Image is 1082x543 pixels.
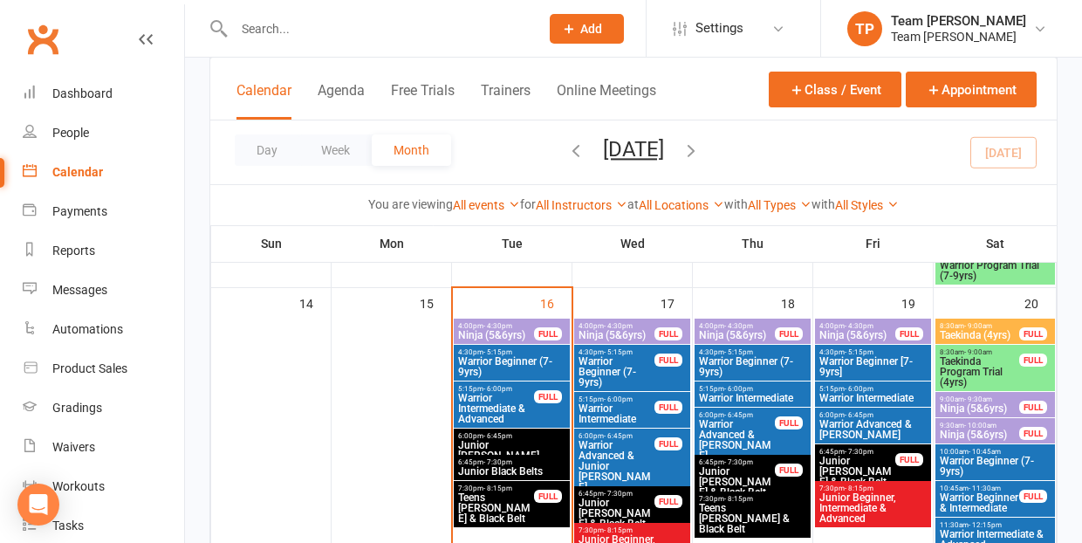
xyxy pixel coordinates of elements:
span: 4:30pm [457,348,566,356]
span: Warrior Advanced & [PERSON_NAME] [818,419,928,440]
span: - 9:30am [964,395,992,403]
div: Team [PERSON_NAME] [891,29,1026,45]
button: Add [550,14,624,44]
span: - 8:15pm [724,495,753,503]
span: - 9:00am [964,348,992,356]
div: FULL [1019,327,1047,340]
div: People [52,126,89,140]
span: - 6:00pm [604,395,633,403]
div: Workouts [52,479,105,493]
strong: You are viewing [368,197,453,211]
span: 10:00am [939,448,1051,456]
span: 4:00pm [818,322,896,330]
span: Taekinda Program Trial (4yrs) [939,356,1020,388]
span: Ninja (5&6yrs) [457,330,535,340]
span: Warrior Advanced & Junior [PERSON_NAME] [578,440,655,492]
strong: at [627,197,639,211]
span: Warrior Beginner (7-9yrs) [578,356,655,388]
a: All Instructors [536,198,627,212]
span: - 5:15pm [845,348,873,356]
span: 5:15pm [698,385,807,393]
div: Tasks [52,519,84,533]
span: Ninja (5&6yrs) [578,330,655,340]
div: FULL [775,416,803,430]
span: Settings [695,9,743,48]
span: - 6:45pm [604,432,633,440]
span: 10:45am [939,485,1020,492]
span: Teens [PERSON_NAME] & Black Belt [457,492,535,524]
span: 5:15pm [578,395,655,403]
span: Junior Black Belts [457,466,566,477]
div: FULL [654,327,682,340]
div: FULL [895,327,923,340]
span: 4:00pm [578,322,655,330]
div: FULL [654,354,682,367]
span: 4:30pm [578,348,655,356]
a: All Types [748,198,811,212]
div: Automations [52,322,123,336]
th: Sun [211,225,332,262]
a: Automations [23,310,184,349]
span: 5:15pm [457,385,535,393]
div: Product Sales [52,361,127,375]
span: - 10:00am [964,422,996,430]
a: Clubworx [21,17,65,61]
button: Agenda [318,82,365,120]
span: Teens [PERSON_NAME] & Black Belt [698,503,807,534]
span: Junior [PERSON_NAME] & Black Belt [818,456,896,487]
span: Warrior Beginner (7-9yrs) [939,456,1051,477]
span: - 11:30am [969,485,1001,492]
div: 16 [540,288,572,317]
span: 11:30am [939,521,1051,529]
a: All Styles [835,198,899,212]
div: Messages [52,283,107,297]
th: Sat [934,225,1057,262]
span: Ninja (5&6yrs) [939,403,1020,414]
span: 8:30am [939,322,1020,330]
div: Team [PERSON_NAME] [891,13,1026,29]
span: Warrior Advanced & [PERSON_NAME] [698,419,776,461]
span: 9:00am [939,395,1020,403]
span: - 8:15pm [845,485,873,492]
button: Appointment [906,72,1037,107]
span: - 10:45am [969,448,1001,456]
span: 4:30pm [818,348,928,356]
span: 4:00pm [457,322,535,330]
th: Tue [452,225,572,262]
div: FULL [534,490,562,503]
div: FULL [1019,354,1047,367]
button: Free Trials [391,82,455,120]
span: Warrior Beginner (7-9yrs) [457,356,566,377]
button: Week [299,134,372,166]
span: 6:45pm [457,458,566,466]
th: Mon [332,225,452,262]
span: - 12:15pm [969,521,1002,529]
span: 6:45pm [818,448,896,456]
div: 18 [781,288,812,317]
span: - 6:00pm [483,385,512,393]
div: FULL [895,453,923,466]
div: Payments [52,204,107,218]
span: Junior [PERSON_NAME] & Black Belt [578,498,655,529]
span: 9:30am [939,422,1020,430]
span: - 5:15pm [604,348,633,356]
span: 6:00pm [818,411,928,419]
div: FULL [534,327,562,340]
span: 7:30pm [578,526,687,534]
button: Day [235,134,299,166]
div: 19 [901,288,933,317]
span: 6:00pm [578,432,655,440]
span: - 7:30pm [604,490,633,498]
span: Warrior Intermediate [578,403,655,424]
span: - 6:45pm [724,411,753,419]
a: All events [453,198,520,212]
span: Warrior Intermediate [698,393,807,403]
span: Ninja (5&6yrs) [698,330,776,340]
div: Waivers [52,440,95,454]
a: People [23,113,184,153]
button: Calendar [236,82,291,120]
span: - 6:45pm [483,432,512,440]
span: Warrior Intermediate & Advanced [457,393,535,424]
span: 6:45pm [698,458,776,466]
a: Calendar [23,153,184,192]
